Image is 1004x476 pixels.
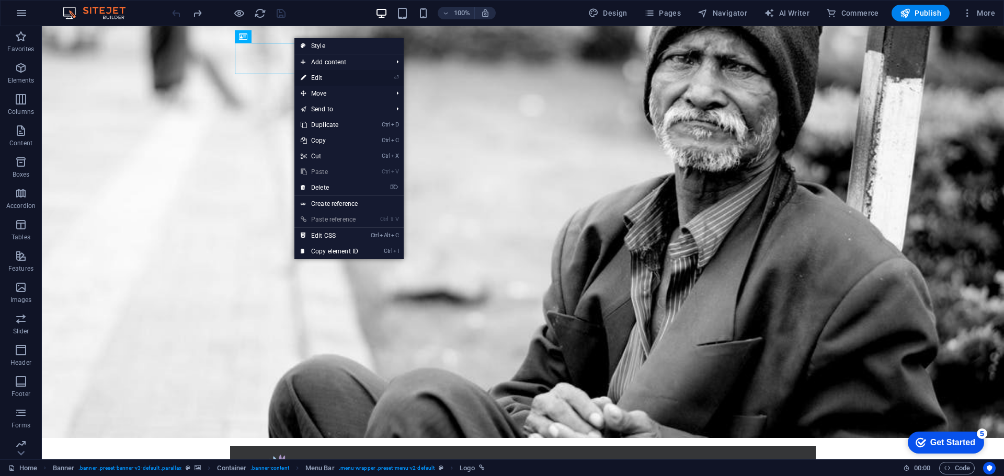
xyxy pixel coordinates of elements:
i: ⇧ [390,216,394,223]
span: Design [588,8,627,18]
i: On resize automatically adjust zoom level to fit chosen device. [481,8,490,18]
button: Click here to leave preview mode and continue editing [233,7,245,19]
span: Click to select. Double-click to edit [53,462,75,474]
i: This element contains a background [195,465,201,471]
button: Commerce [822,5,883,21]
i: Ctrl [371,232,379,239]
p: Header [10,358,31,367]
a: Home [8,462,37,474]
a: Style [294,38,404,54]
span: Click to select. Double-click to edit [305,462,335,474]
span: More [962,8,995,18]
p: Boxes [13,170,30,179]
button: Navigator [693,5,751,21]
span: Move [294,86,388,101]
p: Content [9,139,32,147]
p: Elements [8,76,35,85]
a: ⏎Edit [294,70,364,86]
p: Features [8,264,33,273]
a: CtrlVPaste [294,164,364,180]
button: AI Writer [760,5,814,21]
img: Editor Logo [60,7,139,19]
p: Slider [13,327,29,335]
button: Usercentrics [983,462,996,474]
p: Accordion [6,202,36,210]
span: Navigator [698,8,747,18]
i: X [391,153,398,159]
div: Get Started 5 items remaining, 0% complete [8,5,85,27]
nav: breadcrumb [53,462,485,474]
div: Design (Ctrl+Alt+Y) [584,5,632,21]
span: Add content [294,54,388,70]
button: Code [939,462,975,474]
button: Publish [892,5,950,21]
span: 00 00 [914,462,930,474]
i: Ctrl [382,153,390,159]
i: ⌦ [390,184,398,191]
a: ⌦Delete [294,180,364,195]
i: Ctrl [382,137,390,144]
span: . menu-wrapper .preset-menu-v2-default [339,462,435,474]
a: CtrlCCopy [294,133,364,148]
a: Create reference [294,196,404,212]
button: reload [254,7,266,19]
div: 5 [77,2,88,13]
span: . banner-content [250,462,289,474]
p: Tables [12,233,30,241]
a: CtrlXCut [294,148,364,164]
a: CtrlAltCEdit CSS [294,228,364,243]
i: Ctrl [384,248,392,254]
p: Images [10,296,32,304]
i: Reload page [254,7,266,19]
button: redo [191,7,203,19]
i: This element is a customizable preset [186,465,190,471]
p: Columns [8,108,34,116]
div: Get Started [31,11,76,21]
span: Pages [644,8,681,18]
span: Publish [900,8,941,18]
i: C [391,232,398,239]
span: Code [944,462,970,474]
button: Design [584,5,632,21]
p: Favorites [7,45,34,53]
a: CtrlICopy element ID [294,243,364,259]
span: Click to select. Double-click to edit [460,462,474,474]
span: AI Writer [764,8,809,18]
i: V [395,216,398,223]
i: This element is a customizable preset [439,465,443,471]
a: Send to [294,101,388,117]
i: ⏎ [394,74,398,81]
i: I [393,248,398,254]
i: C [391,137,398,144]
span: Click to select. Double-click to edit [217,462,246,474]
h6: 100% [453,7,470,19]
span: Commerce [826,8,879,18]
a: CtrlDDuplicate [294,117,364,133]
button: Pages [640,5,685,21]
i: Alt [380,232,390,239]
i: Ctrl [382,168,390,175]
i: This element is linked [479,465,485,471]
p: Forms [12,421,30,429]
i: Redo: Delete elements (Ctrl+Y, ⌘+Y) [191,7,203,19]
i: V [391,168,398,175]
a: Ctrl⇧VPaste reference [294,212,364,227]
button: More [958,5,999,21]
i: D [391,121,398,128]
h6: Session time [903,462,931,474]
i: Ctrl [382,121,390,128]
span: : [921,464,923,472]
button: 100% [438,7,475,19]
p: Footer [12,390,30,398]
span: . banner .preset-banner-v3-default .parallax [78,462,181,474]
i: Ctrl [380,216,389,223]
